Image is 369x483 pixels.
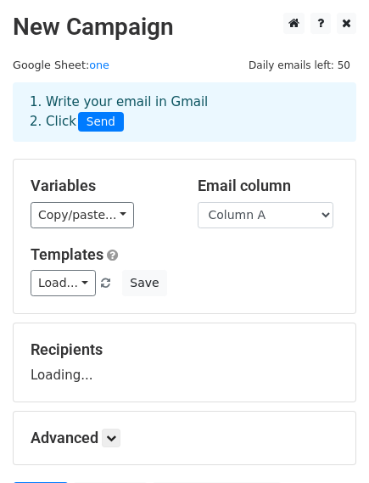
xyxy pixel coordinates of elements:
[31,202,134,228] a: Copy/paste...
[243,59,356,71] a: Daily emails left: 50
[78,112,124,132] span: Send
[13,13,356,42] h2: New Campaign
[198,177,339,195] h5: Email column
[31,340,338,385] div: Loading...
[31,270,96,296] a: Load...
[31,340,338,359] h5: Recipients
[13,59,109,71] small: Google Sheet:
[122,270,166,296] button: Save
[31,429,338,447] h5: Advanced
[31,177,172,195] h5: Variables
[243,56,356,75] span: Daily emails left: 50
[31,245,103,263] a: Templates
[89,59,109,71] a: one
[17,93,352,132] div: 1. Write your email in Gmail 2. Click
